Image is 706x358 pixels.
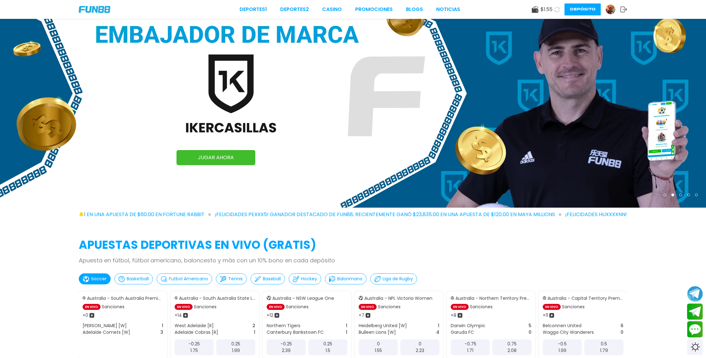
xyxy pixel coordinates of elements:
a: Deportes2 [280,6,309,13]
a: NOTICIAS [436,6,460,13]
p: Adelaide Cobras [R] [175,329,218,336]
p: 3 [160,329,163,336]
button: Basketball [114,273,153,284]
p: 6 [621,322,623,329]
img: Avatar [606,5,615,14]
p: 4 [436,329,439,336]
p: Basketball [127,276,149,282]
p: Australia - NPL Victoria Women [364,295,432,302]
button: Tennis [216,273,247,284]
p: -0.25 [188,341,200,347]
p: EN VIVO [451,304,469,310]
a: CASINO [322,6,342,13]
p: EN VIVO [359,304,377,310]
a: Promociones [355,6,393,13]
p: + 8 [451,312,456,319]
p: Liga de Rugby [383,276,413,282]
p: 1.79 [600,347,608,354]
p: 0.5 [601,341,607,347]
p: 2.08 [507,347,517,354]
p: Soccer [91,276,107,282]
p: Sanciones [194,304,217,310]
p: Futbol Americano [169,276,208,282]
p: Sanciones [286,304,309,310]
a: Deportes1 [240,6,267,13]
p: Heidelberg United [W] [359,322,407,329]
p: Garuda FC [451,329,474,336]
span: $ 1.55 [541,6,553,13]
p: Darwin Olympic [451,322,485,329]
a: JUGAR AHORA [176,150,255,165]
button: Futbol Americano [157,273,212,284]
p: Bulleen Lions [W] [359,329,396,336]
p: [PERSON_NAME] [W] [83,322,127,329]
p: Adelaide Comets [W] [83,329,130,336]
p: 0.75 [507,341,517,347]
p: 1.5 [326,347,330,354]
p: 0 [529,329,531,336]
p: -0.25 [281,341,292,347]
p: 5 [529,322,531,329]
a: Avatar [605,4,620,14]
p: 0 [377,341,380,347]
p: + 0 [83,312,88,319]
p: Apuesta en fútbol, fútbol americano, baloncesto y más con un 10% bono en cada depósito [79,256,627,265]
button: Balonmano [325,273,367,284]
p: 1.99 [558,347,566,354]
p: Australia - South Australia Premier League Women [87,295,163,302]
p: 0.25 [323,341,332,347]
p: Australia - NSW League One [272,295,334,302]
p: Hockey [301,276,317,282]
p: Sanciones [562,304,585,310]
p: Australia - Northern Territory Premier League [455,295,531,302]
p: 2.23 [416,347,424,354]
a: BLOGS [406,6,423,13]
img: Company Logo [79,6,110,13]
h2: APUESTAS DEPORTIVAS EN VIVO (gratis) [79,237,627,254]
p: Sanciones [470,304,493,310]
div: Switch theme [687,339,703,355]
p: 1 [162,322,163,329]
button: Soccer [79,273,111,284]
p: 0 [621,329,623,336]
p: EN VIVO [83,304,101,310]
p: 1.75 [190,347,198,354]
p: Belconnen United [543,322,582,329]
p: Balonmano [337,276,362,282]
p: 2.39 [282,347,291,354]
p: Canterbury Bankstown FC [267,329,324,336]
p: + 12 [267,312,273,319]
p: -0.5 [558,341,567,347]
p: West Adelaide [R] [175,322,214,329]
p: EN VIVO [175,304,193,310]
p: 1 [438,322,439,329]
button: Liga de Rugby [370,273,417,284]
p: + 7 [359,312,364,319]
button: Depósito [564,3,601,15]
p: Northern Tigers [267,322,300,329]
p: 1 [346,322,347,329]
p: Sanciones [102,304,124,310]
p: Australia - South Australia State League 1 Reserves [179,295,255,302]
p: 1 [254,329,255,336]
button: Hockey [289,273,321,284]
button: Join telegram channel [687,286,703,302]
p: 2 [252,322,255,329]
p: + 14 [175,312,182,319]
p: 1 [346,329,347,336]
p: -0.75 [465,341,476,347]
p: Tennis [228,276,243,282]
button: Join telegram [687,304,703,320]
p: Australia - Capital Territory Premier League [547,295,623,302]
p: 0 [419,341,421,347]
p: 1.99 [232,347,240,354]
p: + 11 [543,312,548,319]
p: 1.55 [375,347,382,354]
p: Sanciones [378,304,401,310]
button: Contact customer service [687,321,703,338]
p: Baseball [263,276,281,282]
p: Wagga City Wanderers [543,329,594,336]
p: EN VIVO [543,304,561,310]
button: Baseball [251,273,285,284]
p: 0.25 [231,341,240,347]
